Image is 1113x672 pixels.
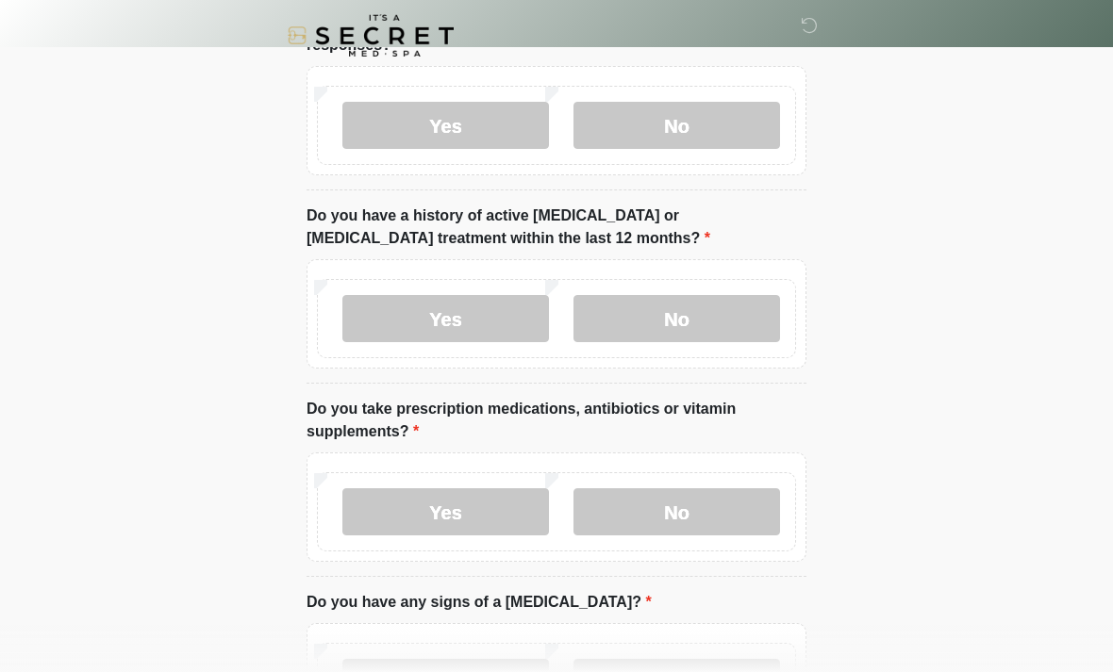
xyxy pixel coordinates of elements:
[573,488,780,535] label: No
[342,488,549,535] label: Yes
[307,205,806,250] label: Do you have a history of active [MEDICAL_DATA] or [MEDICAL_DATA] treatment within the last 12 mon...
[307,398,806,443] label: Do you take prescription medications, antibiotics or vitamin supplements?
[288,14,454,57] img: It's A Secret Med Spa Logo
[342,102,549,149] label: Yes
[573,295,780,342] label: No
[307,591,652,614] label: Do you have any signs of a [MEDICAL_DATA]?
[573,102,780,149] label: No
[342,295,549,342] label: Yes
